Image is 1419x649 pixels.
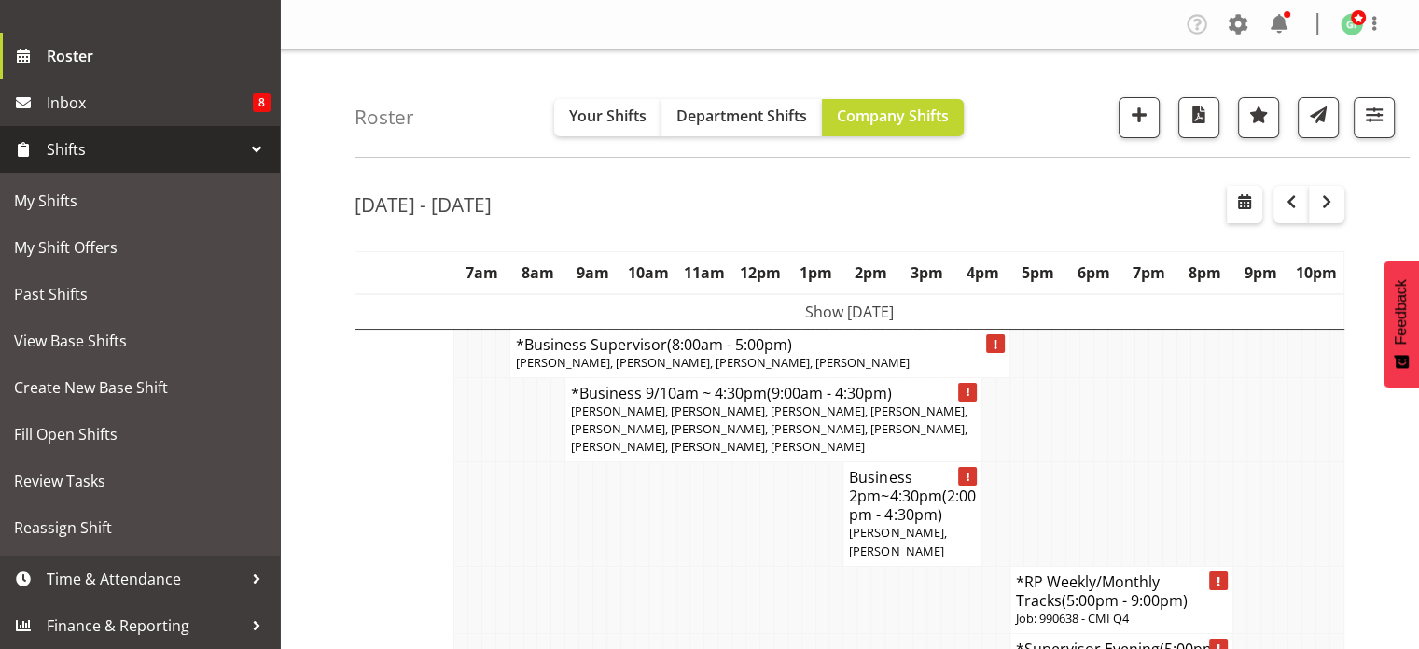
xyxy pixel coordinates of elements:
h4: *Business 9/10am ~ 4:30pm [571,384,976,402]
span: Roster [47,42,271,70]
h4: Roster [355,106,414,128]
th: 7pm [1121,251,1177,294]
button: Add a new shift [1119,97,1160,138]
img: grant-innes122.jpg [1341,13,1363,35]
th: 3pm [899,251,955,294]
span: Fill Open Shifts [14,420,266,448]
span: Inbox [47,89,253,117]
th: 11am [676,251,732,294]
span: 8 [253,93,271,112]
th: 9pm [1232,251,1288,294]
span: Feedback [1393,279,1410,345]
span: Department Shifts [676,106,807,126]
span: Shifts [47,135,243,163]
span: Past Shifts [14,280,266,308]
button: Company Shifts [822,99,964,136]
span: (5:00pm - 9:00pm) [1062,590,1188,611]
span: [PERSON_NAME], [PERSON_NAME] [849,524,946,558]
h4: Business 2pm~4:30pm [849,468,976,524]
th: 8pm [1177,251,1233,294]
th: 5pm [1010,251,1066,294]
button: Your Shifts [554,99,661,136]
h4: *RP Weekly/Monthly Tracks [1016,572,1227,610]
span: Finance & Reporting [47,612,243,640]
th: 4pm [954,251,1010,294]
a: My Shift Offers [5,224,275,271]
a: Past Shifts [5,271,275,317]
button: Download a PDF of the roster according to the set date range. [1178,97,1219,138]
span: My Shifts [14,187,266,215]
th: 7am [454,251,510,294]
button: Department Shifts [661,99,822,136]
button: Highlight an important date within the roster. [1238,97,1279,138]
a: My Shifts [5,177,275,224]
p: Job: 990638 - CMI Q4 [1016,610,1227,628]
h4: *Business Supervisor [516,335,1005,354]
a: Reassign Shift [5,504,275,551]
button: Feedback - Show survey [1384,261,1419,388]
button: Filter Shifts [1354,97,1395,138]
a: View Base Shifts [5,317,275,364]
button: Send a list of all shifts for the selected filtered period to all rostered employees. [1298,97,1339,138]
span: Time & Attendance [47,565,243,593]
span: Create New Base Shift [14,374,266,402]
button: Select a specific date within the roster. [1227,186,1262,223]
th: 6pm [1065,251,1121,294]
th: 2pm [843,251,899,294]
span: (9:00am - 4:30pm) [767,383,892,403]
th: 10am [620,251,676,294]
h2: [DATE] - [DATE] [355,192,492,217]
th: 12pm [732,251,788,294]
span: View Base Shifts [14,327,266,355]
a: Review Tasks [5,458,275,504]
th: 10pm [1288,251,1344,294]
th: 8am [509,251,565,294]
span: Review Tasks [14,467,266,495]
span: My Shift Offers [14,233,266,261]
a: Fill Open Shifts [5,411,275,458]
span: (8:00am - 5:00pm) [667,334,792,355]
span: Your Shifts [569,106,647,126]
td: Show [DATE] [355,294,1344,330]
span: [PERSON_NAME], [PERSON_NAME], [PERSON_NAME], [PERSON_NAME] [516,354,910,371]
span: (2:00pm - 4:30pm) [849,486,975,525]
span: Reassign Shift [14,514,266,542]
a: Create New Base Shift [5,364,275,411]
th: 9am [565,251,621,294]
span: [PERSON_NAME], [PERSON_NAME], [PERSON_NAME], [PERSON_NAME], [PERSON_NAME], [PERSON_NAME], [PERSON... [571,402,967,455]
th: 1pm [787,251,843,294]
span: Company Shifts [837,106,949,126]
